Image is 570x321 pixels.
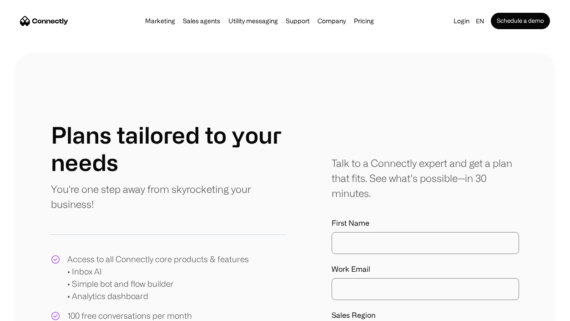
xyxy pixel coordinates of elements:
[283,17,313,25] a: Support
[18,305,55,318] ul: Language list
[451,15,472,27] a: Login
[51,181,285,212] p: You're one step away from skyrocketing your business!
[142,17,178,25] a: Marketing
[9,304,55,318] aside: Language selected: English
[476,15,484,27] div: en
[472,15,491,27] div: en
[226,17,281,25] a: Utility messaging
[351,17,377,25] a: Pricing
[332,155,519,201] div: Talk to a Connectly expert and get a plan that fits. See what’s possible—in 30 minutes.
[180,17,223,25] a: Sales agents
[67,253,249,302] div: Access to all Connectly core products & features • Inbox AI • Simple bot and flow builder • Analy...
[318,15,346,27] div: Company
[332,311,519,320] label: Sales Region
[491,13,550,29] a: Schedule a demo
[51,121,285,176] h1: Plans tailored to your needs
[332,219,519,228] label: First Name
[315,15,348,27] div: Company
[20,14,68,28] a: home
[332,265,519,274] label: Work Email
